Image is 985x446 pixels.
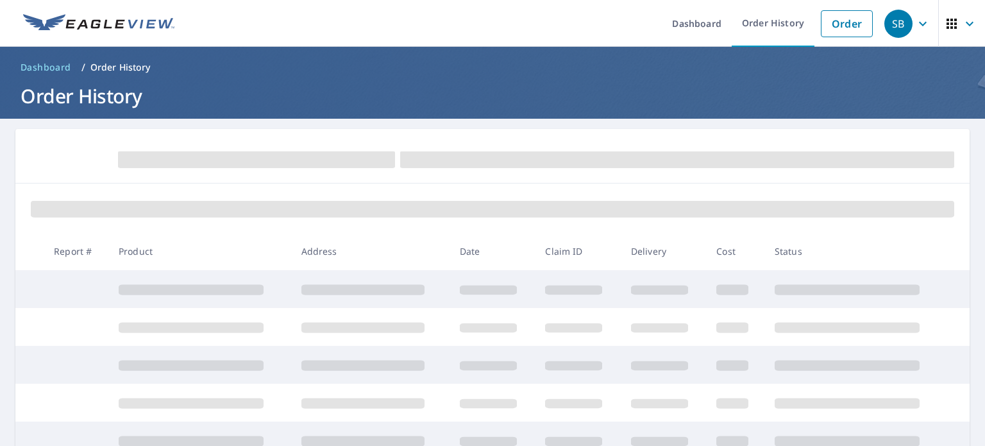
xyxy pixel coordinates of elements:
p: Order History [90,61,151,74]
th: Delivery [621,232,706,270]
th: Address [291,232,450,270]
th: Product [108,232,291,270]
th: Claim ID [535,232,620,270]
span: Dashboard [21,61,71,74]
a: Dashboard [15,57,76,78]
th: Status [764,232,947,270]
nav: breadcrumb [15,57,970,78]
th: Date [450,232,535,270]
li: / [81,60,85,75]
th: Report # [44,232,108,270]
th: Cost [706,232,764,270]
img: EV Logo [23,14,174,33]
h1: Order History [15,83,970,109]
div: SB [884,10,913,38]
a: Order [821,10,873,37]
